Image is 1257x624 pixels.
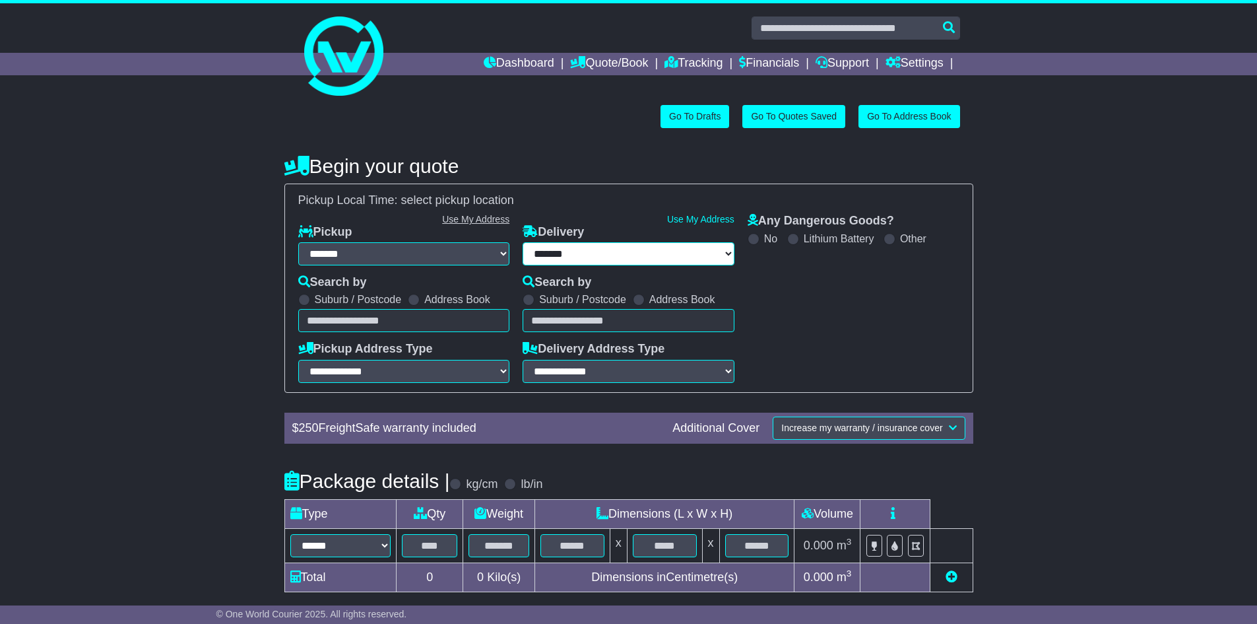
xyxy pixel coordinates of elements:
span: 250 [299,421,319,434]
td: Dimensions in Centimetre(s) [534,563,794,592]
label: Search by [523,275,591,290]
td: Weight [463,499,535,528]
td: x [702,528,719,563]
td: Qty [397,499,463,528]
a: Use My Address [667,214,734,225]
label: Other [900,232,926,245]
label: Suburb / Postcode [315,293,402,306]
td: Dimensions (L x W x H) [534,499,794,528]
a: Dashboard [484,53,554,75]
div: Additional Cover [666,421,766,436]
label: Search by [298,275,367,290]
a: Go To Quotes Saved [742,105,845,128]
a: Go To Drafts [661,105,729,128]
label: Any Dangerous Goods? [748,214,894,228]
td: Type [284,499,397,528]
label: lb/in [521,477,542,492]
td: Total [284,563,397,592]
label: Address Book [424,293,490,306]
td: x [610,528,627,563]
label: Address Book [649,293,715,306]
a: Settings [886,53,944,75]
span: 0 [477,571,484,584]
span: m [837,539,852,552]
button: Increase my warranty / insurance cover [773,417,965,440]
label: Pickup [298,225,352,240]
td: Kilo(s) [463,563,535,592]
label: Suburb / Postcode [539,293,626,306]
h4: Begin your quote [284,155,973,177]
label: Delivery Address Type [523,342,664,357]
sup: 3 [847,537,852,547]
td: Volume [794,499,860,528]
label: Delivery [523,225,584,240]
a: Go To Address Book [858,105,959,128]
span: 0.000 [804,571,833,584]
div: $ FreightSafe warranty included [286,421,666,436]
a: Use My Address [442,214,509,225]
a: Add new item [946,571,957,584]
span: Increase my warranty / insurance cover [781,423,942,433]
label: Pickup Address Type [298,342,433,357]
label: No [764,232,777,245]
span: © One World Courier 2025. All rights reserved. [216,609,407,619]
h4: Package details | [284,470,450,492]
span: m [837,571,852,584]
sup: 3 [847,569,852,578]
label: Lithium Battery [804,232,874,245]
div: Pickup Local Time: [292,193,966,208]
td: 0 [397,563,463,592]
a: Support [816,53,869,75]
a: Quote/Book [570,53,648,75]
a: Financials [739,53,799,75]
a: Tracking [664,53,723,75]
label: kg/cm [466,477,498,492]
span: 0.000 [804,539,833,552]
span: select pickup location [401,193,514,207]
